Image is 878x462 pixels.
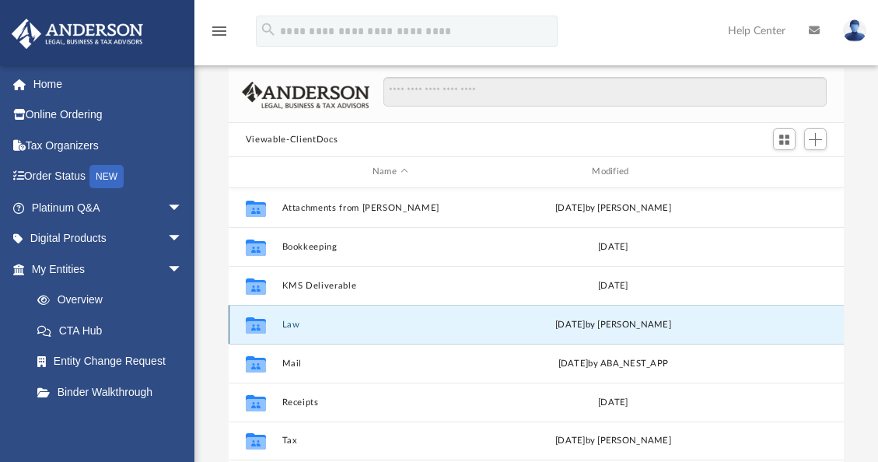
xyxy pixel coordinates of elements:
[843,19,866,42] img: User Pic
[281,165,498,179] div: Name
[282,397,498,408] button: Receipts
[282,203,498,213] button: Attachments from [PERSON_NAME]
[7,19,148,49] img: Anderson Advisors Platinum Portal
[167,223,198,255] span: arrow_drop_down
[505,356,721,370] div: [DATE] by ABA_NEST_APP
[11,68,206,100] a: Home
[167,254,198,285] span: arrow_drop_down
[167,192,198,224] span: arrow_drop_down
[773,128,796,150] button: Switch to Grid View
[505,395,721,409] div: [DATE]
[383,77,827,107] input: Search files and folders
[22,315,206,346] a: CTA Hub
[505,201,721,215] div: [DATE] by [PERSON_NAME]
[11,161,206,193] a: Order StatusNEW
[505,165,722,179] div: Modified
[282,320,498,330] button: Law
[236,165,275,179] div: id
[505,278,721,292] div: [DATE]
[282,359,498,369] button: Mail
[260,21,277,38] i: search
[210,22,229,40] i: menu
[282,242,498,252] button: Bookkeeping
[505,240,721,254] div: [DATE]
[505,434,721,448] div: [DATE] by [PERSON_NAME]
[11,254,206,285] a: My Entitiesarrow_drop_down
[22,285,206,316] a: Overview
[804,128,827,150] button: Add
[246,133,338,147] button: Viewable-ClientDocs
[282,436,498,446] button: Tax
[22,408,198,439] a: My Blueprint
[11,192,206,223] a: Platinum Q&Aarrow_drop_down
[728,165,837,179] div: id
[282,281,498,291] button: KMS Deliverable
[11,223,206,254] a: Digital Productsarrow_drop_down
[22,376,206,408] a: Binder Walkthrough
[505,317,721,331] div: [DATE] by [PERSON_NAME]
[89,165,124,188] div: NEW
[22,346,206,377] a: Entity Change Request
[11,100,206,131] a: Online Ordering
[210,30,229,40] a: menu
[11,130,206,161] a: Tax Organizers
